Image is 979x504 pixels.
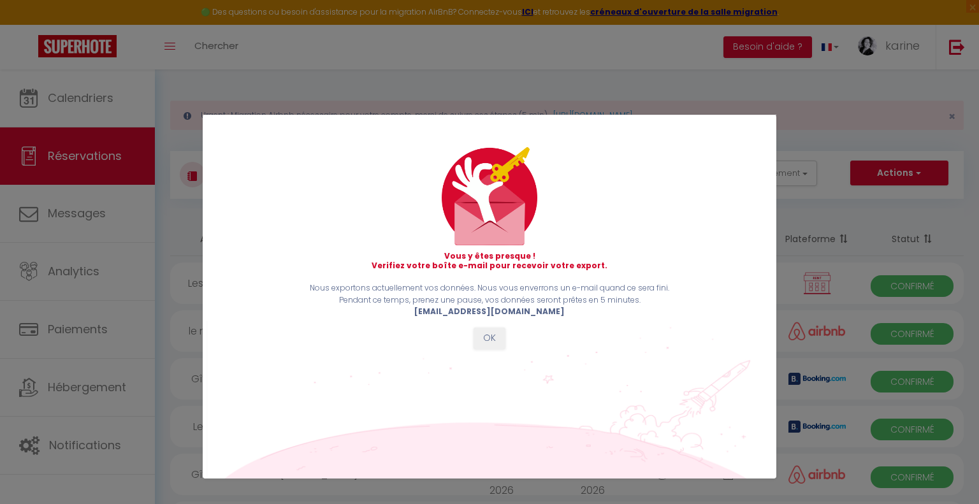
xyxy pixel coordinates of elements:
[222,294,757,306] p: Pendant ce temps, prenez une pause, vos données seront prêtes en 5 minutes.
[414,306,565,317] b: [EMAIL_ADDRESS][DOMAIN_NAME]
[474,328,505,349] button: OK
[10,5,48,43] button: Ouvrir le widget de chat LiveChat
[372,250,607,270] strong: Vous y êtes presque ! Verifiez votre boîte e-mail pour recevoir votre export.
[442,147,537,245] img: mail
[222,282,757,294] p: Nous exportons actuellement vos données. Nous vous enverrons un e-mail quand ce sera fini.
